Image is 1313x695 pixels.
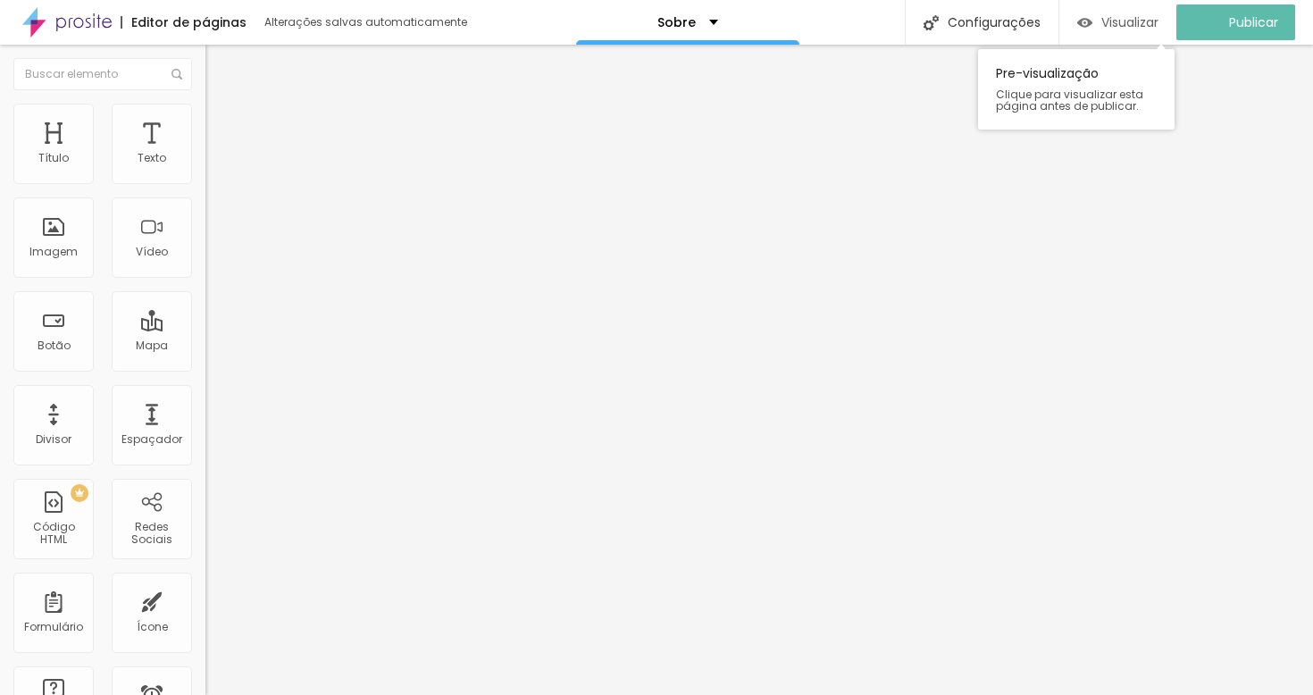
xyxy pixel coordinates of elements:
div: Código HTML [18,521,88,547]
div: Ícone [137,621,168,633]
span: Clique para visualizar esta página antes de publicar. [996,88,1157,112]
div: Redes Sociais [116,521,187,547]
span: Visualizar [1101,15,1158,29]
img: view-1.svg [1077,15,1092,30]
div: Mapa [136,339,168,352]
p: Sobre [657,16,696,29]
div: Vídeo [136,246,168,258]
button: Publicar [1176,4,1295,40]
div: Pre-visualização [978,49,1175,130]
div: Editor de páginas [121,16,247,29]
span: Publicar [1229,15,1278,29]
div: Título [38,152,69,164]
button: Visualizar [1059,4,1176,40]
div: Formulário [24,621,83,633]
input: Buscar elemento [13,58,192,90]
div: Imagem [29,246,78,258]
div: Espaçador [121,433,182,446]
div: Alterações salvas automaticamente [264,17,470,28]
div: Botão [38,339,71,352]
iframe: Editor [205,45,1313,695]
div: Divisor [36,433,71,446]
div: Texto [138,152,166,164]
img: Icone [171,69,182,80]
img: Icone [924,15,939,30]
